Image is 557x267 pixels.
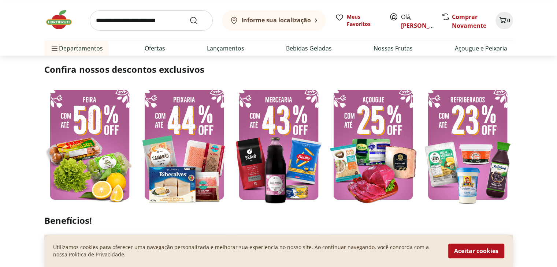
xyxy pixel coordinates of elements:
a: Ofertas [145,44,165,53]
img: Hortifruti [44,9,81,31]
p: Utilizamos cookies para oferecer uma navegação personalizada e melhorar sua experiencia no nosso ... [53,244,439,258]
a: [PERSON_NAME] [401,22,449,30]
input: search [90,10,213,31]
h2: Benefícios! [44,215,513,226]
button: Aceitar cookies [448,244,504,258]
b: Informe sua localização [241,16,311,24]
a: Comprar Novamente [452,13,486,30]
span: 0 [507,17,510,24]
img: açougue [328,84,419,205]
h2: Confira nossos descontos exclusivos [44,64,513,75]
button: Submit Search [189,16,207,25]
img: mercearia [233,84,324,205]
img: feira [44,84,135,205]
button: Carrinho [495,12,513,29]
a: Bebidas Geladas [286,44,332,53]
span: Meus Favoritos [347,13,380,28]
a: Nossas Frutas [374,44,413,53]
a: Açougue e Peixaria [454,44,507,53]
span: Olá, [401,12,434,30]
a: Lançamentos [207,44,244,53]
img: pescados [139,84,230,205]
img: resfriados [422,84,513,205]
a: Meus Favoritos [335,13,380,28]
button: Menu [50,40,59,57]
span: Departamentos [50,40,103,57]
button: Informe sua localização [222,10,326,31]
